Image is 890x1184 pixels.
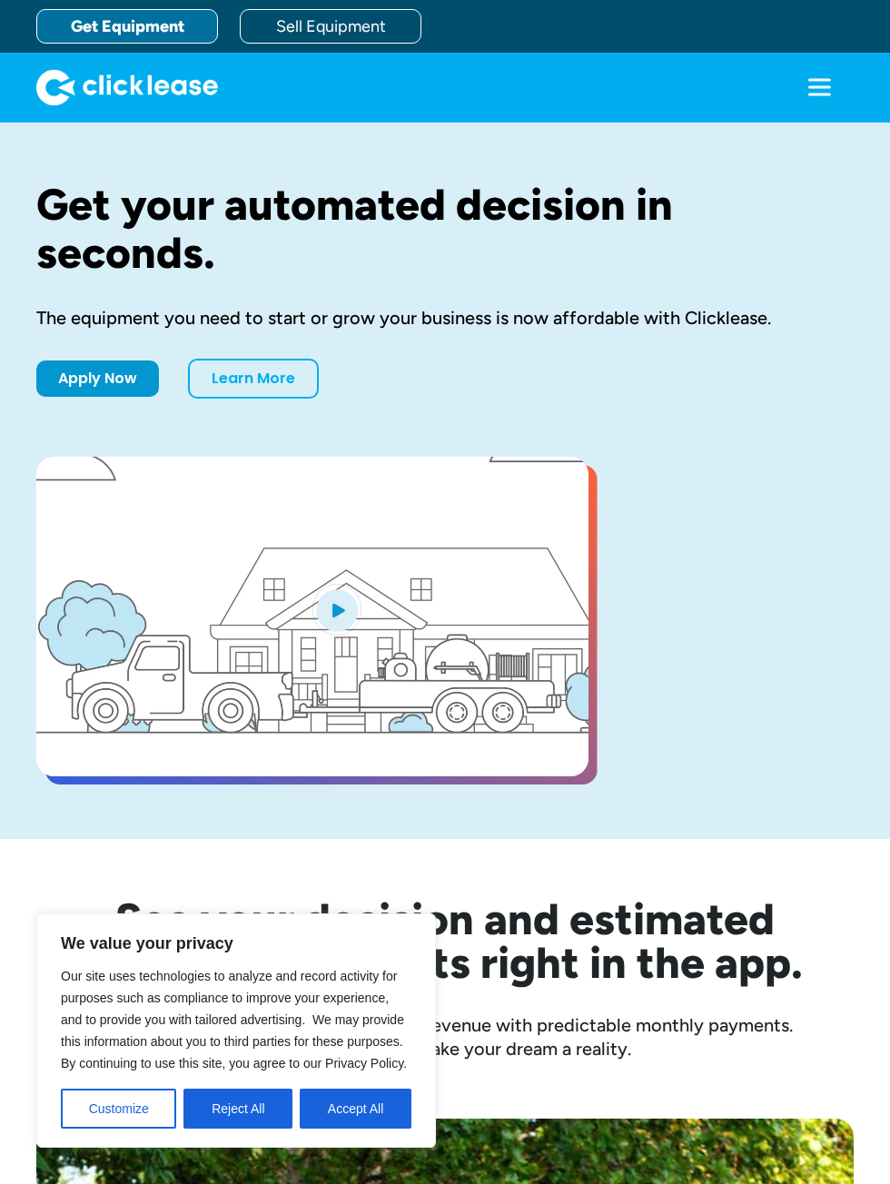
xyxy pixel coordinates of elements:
[300,1089,411,1129] button: Accept All
[36,913,436,1148] div: We value your privacy
[36,306,854,330] div: The equipment you need to start or grow your business is now affordable with Clicklease.
[36,360,159,397] a: Apply Now
[240,9,421,44] a: Sell Equipment
[36,69,218,105] img: Clicklease logo
[36,1013,854,1061] div: Compare equipment costs to expected revenue with predictable monthly payments. Choose terms that ...
[183,1089,292,1129] button: Reject All
[61,1089,176,1129] button: Customize
[36,181,854,277] h1: Get your automated decision in seconds.
[36,457,588,776] a: open lightbox
[312,584,361,635] img: Blue play button logo on a light blue circular background
[36,69,218,105] a: home
[188,359,319,399] a: Learn More
[61,969,407,1071] span: Our site uses technologies to analyze and record activity for purposes such as compliance to impr...
[36,9,218,44] a: Get Equipment
[36,897,854,984] h2: See your decision and estimated monthly payments right in the app.
[61,932,411,954] p: We value your privacy
[785,53,854,122] div: menu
